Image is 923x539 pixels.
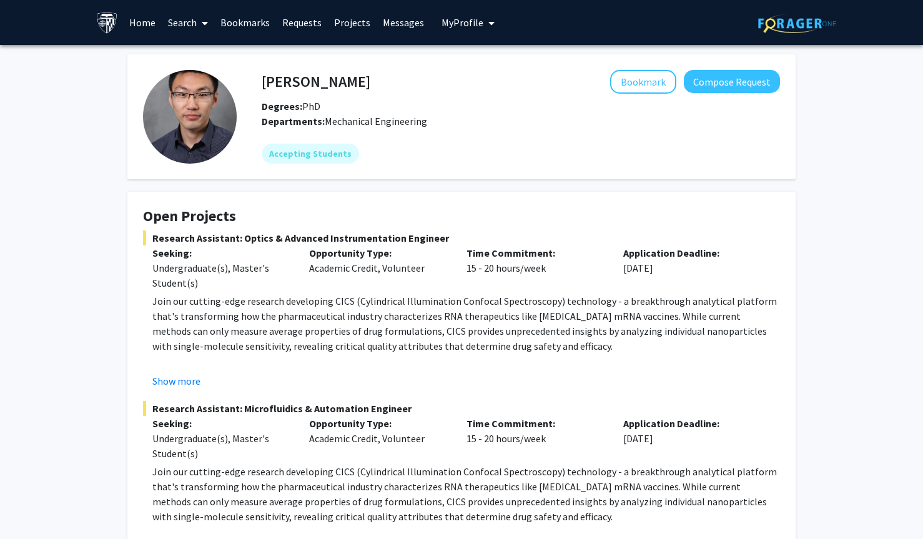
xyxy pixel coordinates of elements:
b: Degrees: [262,100,302,112]
p: Application Deadline: [623,416,761,431]
p: Time Commitment: [466,245,605,260]
p: Time Commitment: [466,416,605,431]
p: Seeking: [152,245,290,260]
span: Research Assistant: Optics & Advanced Instrumentation Engineer [143,230,780,245]
span: Research Assistant: Microfluidics & Automation Engineer [143,401,780,416]
div: Academic Credit, Volunteer [300,416,457,461]
h4: Open Projects [143,207,780,225]
mat-chip: Accepting Students [262,144,359,164]
span: My Profile [442,16,483,29]
div: Undergraduate(s), Master's Student(s) [152,260,290,290]
div: Undergraduate(s), Master's Student(s) [152,431,290,461]
p: Opportunity Type: [309,416,447,431]
a: Requests [276,1,328,44]
span: Mechanical Engineering [325,115,427,127]
button: Add Sixuan Li to Bookmarks [610,70,676,94]
img: Profile Picture [143,70,237,164]
span: PhD [262,100,320,112]
b: Departments: [262,115,325,127]
img: Johns Hopkins University Logo [96,12,118,34]
a: Messages [377,1,430,44]
p: Join our cutting-edge research developing CICS (Cylindrical Illumination Confocal Spectroscopy) t... [152,294,780,354]
button: Show more [152,373,200,388]
p: Join our cutting-edge research developing CICS (Cylindrical Illumination Confocal Spectroscopy) t... [152,464,780,524]
div: [DATE] [614,416,771,461]
div: [DATE] [614,245,771,290]
h4: [PERSON_NAME] [262,70,370,93]
a: Bookmarks [214,1,276,44]
a: Search [162,1,214,44]
div: 15 - 20 hours/week [457,245,614,290]
p: Application Deadline: [623,245,761,260]
a: Projects [328,1,377,44]
button: Compose Request to Sixuan Li [684,70,780,93]
div: Academic Credit, Volunteer [300,245,457,290]
a: Home [123,1,162,44]
img: ForagerOne Logo [758,14,836,33]
div: 15 - 20 hours/week [457,416,614,461]
p: Opportunity Type: [309,245,447,260]
p: Seeking: [152,416,290,431]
